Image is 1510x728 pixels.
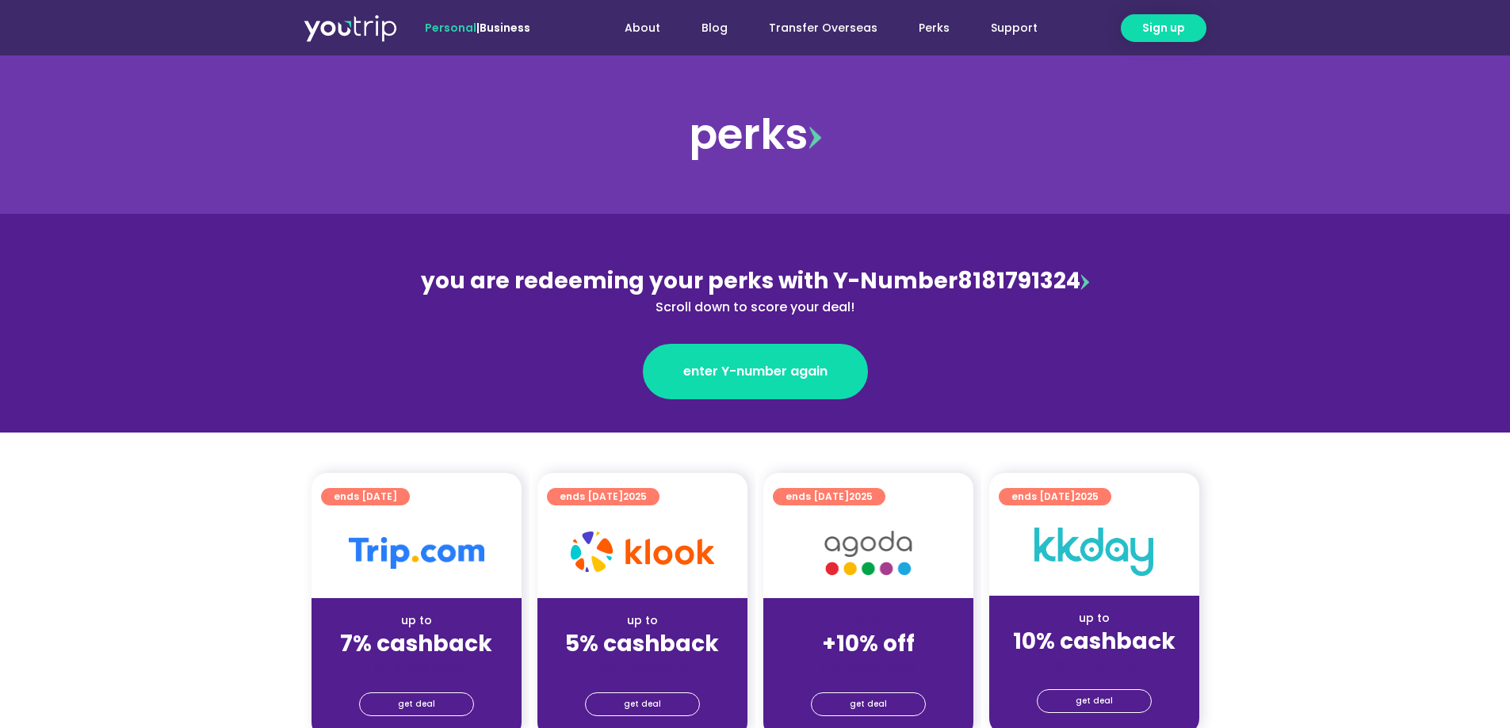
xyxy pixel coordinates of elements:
a: enter Y-number again [643,344,868,399]
a: Business [480,20,530,36]
strong: 7% cashback [340,628,492,659]
span: ends [DATE] [786,488,873,505]
div: up to [1002,610,1187,627]
div: (for stays only) [324,658,509,675]
a: About [604,13,681,43]
span: up to [854,612,883,628]
div: 8181791324 [411,265,1099,317]
div: (for stays only) [550,658,735,675]
a: ends [DATE] [321,488,410,505]
span: get deal [850,693,887,715]
span: get deal [1076,690,1113,712]
nav: Menu [573,13,1058,43]
span: Personal [425,20,476,36]
strong: +10% off [822,628,915,659]
span: get deal [624,693,661,715]
a: get deal [811,692,926,716]
span: enter Y-number again [683,362,828,381]
a: get deal [359,692,474,716]
span: ends [DATE] [1011,488,1099,505]
a: ends [DATE]2025 [773,488,885,505]
a: Support [970,13,1058,43]
span: ends [DATE] [560,488,647,505]
a: Blog [681,13,748,43]
a: Sign up [1121,14,1206,42]
strong: 5% cashback [565,628,719,659]
a: Transfer Overseas [748,13,898,43]
a: Perks [898,13,970,43]
span: 2025 [849,490,873,503]
div: (for stays only) [1002,656,1187,673]
a: get deal [1037,689,1152,713]
div: up to [550,612,735,629]
span: ends [DATE] [334,488,397,505]
span: | [425,20,530,36]
strong: 10% cashback [1013,626,1176,657]
div: up to [324,612,509,629]
span: 2025 [1075,490,1099,503]
span: Sign up [1142,20,1185,36]
span: get deal [398,693,435,715]
div: Scroll down to score your deal! [411,298,1099,317]
span: you are redeeming your perks with Y-Number [421,265,958,296]
a: ends [DATE]2025 [999,488,1111,505]
span: 2025 [623,490,647,503]
a: get deal [585,692,700,716]
div: (for stays only) [776,658,961,675]
a: ends [DATE]2025 [547,488,659,505]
